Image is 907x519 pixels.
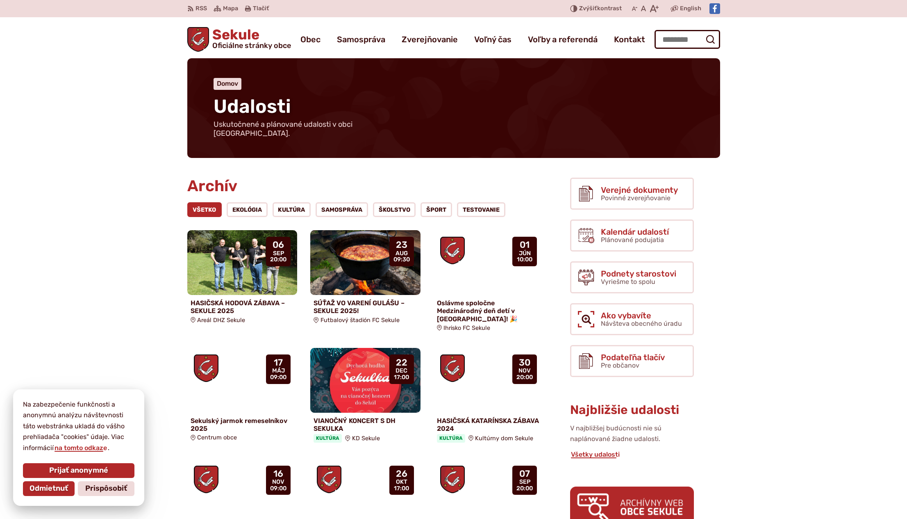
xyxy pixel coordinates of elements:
span: 22 [394,358,409,368]
span: Podnety starostovi [601,269,676,278]
a: Obec [300,28,321,51]
img: Prejsť na domovskú stránku [187,27,209,52]
span: RSS [195,4,207,14]
a: Sekulský jarmok remeselníkov 2025 Centrum obce 17 máj 09:00 [187,348,298,444]
span: Odmietnuť [30,484,68,493]
span: sep [516,479,533,485]
span: kontrast [579,5,622,12]
span: okt [394,479,409,485]
span: Tlačiť [253,5,269,12]
span: Udalosti [214,95,291,118]
a: Samospráva [337,28,385,51]
span: 20:00 [270,256,286,263]
h4: Sekulský jarmok remeselníkov 2025 [191,417,294,432]
span: 17:00 [394,485,409,492]
span: 06 [270,240,286,250]
span: Futbalový štadión FC Sekule [321,317,400,324]
a: Kalendár udalostí Plánované podujatia [570,219,694,251]
span: 26 [394,469,409,479]
p: V najbližšej budúcnosti nie sú naplánované žiadne udalosti. [570,423,694,445]
a: VIANOČNÝ KONCERT S DH SEKULKA KultúraKD Sekule 22 dec 17:00 [310,348,421,446]
a: English [678,4,703,14]
a: Kontakt [614,28,645,51]
a: Šport [421,202,452,217]
a: Kultúra [273,202,311,217]
span: 30 [516,358,533,368]
h3: Najbližšie udalosti [570,403,694,417]
span: Areál DHZ Sekule [197,317,245,324]
a: SÚŤAŽ VO VARENÍ GULÁŠU – SEKULE 2025! Futbalový štadión FC Sekule 23 aug 09:30 [310,230,421,327]
span: Kalendár udalostí [601,227,669,236]
a: Samospráva [316,202,368,217]
a: Všetky udalosti [570,450,621,458]
span: nov [516,368,533,374]
h4: SÚŤAŽ VO VARENÍ GULÁŠU – SEKULE 2025! [314,299,417,315]
span: English [680,4,701,14]
a: Domov [217,80,238,87]
img: Prejsť na Facebook stránku [709,3,720,14]
span: Zvýšiť [579,5,597,12]
span: 20:00 [516,374,533,381]
a: Voľby a referendá [528,28,598,51]
span: nov [270,479,286,485]
button: Prispôsobiť [78,481,134,496]
a: Oslávme spoločne Medzinárodný deň detí v [GEOGRAPHIC_DATA]! 🎉 Ihrisko FC Sekule 01 jún 10:00 [434,230,544,334]
span: 16 [270,469,286,479]
span: KD Sekule [352,435,380,442]
p: Uskutočnené a plánované udalosti v obci [GEOGRAPHIC_DATA]. [214,120,410,138]
span: Kultúra [314,434,342,442]
h4: HASIČSKÁ HODOVÁ ZÁBAVA – SEKULE 2025 [191,299,294,315]
a: Testovanie [457,202,505,217]
span: Ihrisko FC Sekule [443,325,490,332]
span: Povinné zverejňovanie [601,194,671,202]
span: Kultúra [437,434,465,442]
span: Plánované podujatia [601,236,664,244]
a: Podateľňa tlačív Pre občanov [570,345,694,377]
span: Podateľňa tlačív [601,353,665,362]
span: 01 [517,240,532,250]
h4: VIANOČNÝ KONCERT S DH SEKULKA [314,417,417,432]
a: Podnety starostovi Vyriešme to spolu [570,261,694,293]
span: jún [517,250,532,257]
p: Na zabezpečenie funkčnosti a anonymnú analýzu návštevnosti táto webstránka ukladá do vášho prehli... [23,399,134,453]
span: Centrum obce [197,434,237,441]
a: na tomto odkaze [54,444,108,452]
span: 17:00 [394,374,409,381]
a: Logo Sekule, prejsť na domovskú stránku. [187,27,291,52]
a: HASIČSKÁ HODOVÁ ZÁBAVA – SEKULE 2025 Areál DHZ Sekule 06 sep 20:00 [187,230,298,327]
span: máj [270,368,286,374]
span: 07 [516,469,533,479]
h2: Archív [187,178,544,195]
span: dec [394,368,409,374]
span: 20:00 [516,485,533,492]
span: 09:30 [393,256,410,263]
span: Ako vybavíte [601,311,682,320]
span: 09:00 [270,374,286,381]
span: 23 [393,240,410,250]
span: aug [393,250,410,257]
span: 17 [270,358,286,368]
span: Mapa [223,4,238,14]
span: Verejné dokumenty [601,185,678,194]
a: Všetko [187,202,222,217]
span: Oficiálne stránky obce [212,42,291,49]
a: Zverejňovanie [402,28,458,51]
button: Odmietnuť [23,481,75,496]
a: Verejné dokumenty Povinné zverejňovanie [570,178,694,210]
span: 10:00 [517,256,532,263]
span: Vyriešme to spolu [601,278,655,286]
span: Prijať anonymné [49,466,108,475]
a: Ako vybavíte Návšteva obecného úradu [570,303,694,335]
span: Pre občanov [601,361,639,369]
a: ŠKOLSTVO [373,202,416,217]
span: Návšteva obecného úradu [601,320,682,327]
span: Prispôsobiť [85,484,127,493]
a: Voľný čas [474,28,511,51]
button: Prijať anonymné [23,463,134,478]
